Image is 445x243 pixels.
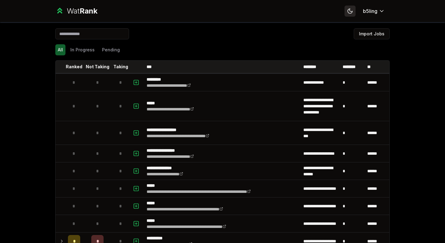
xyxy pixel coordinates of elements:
[354,28,390,39] button: Import Jobs
[363,7,377,15] span: b5ling
[86,64,109,70] p: Not Taking
[67,6,97,16] div: Wat
[358,6,390,17] button: b5ling
[68,44,97,55] button: In Progress
[113,64,128,70] p: Taking
[66,64,82,70] p: Ranked
[80,6,97,15] span: Rank
[55,44,65,55] button: All
[100,44,122,55] button: Pending
[55,6,97,16] a: WatRank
